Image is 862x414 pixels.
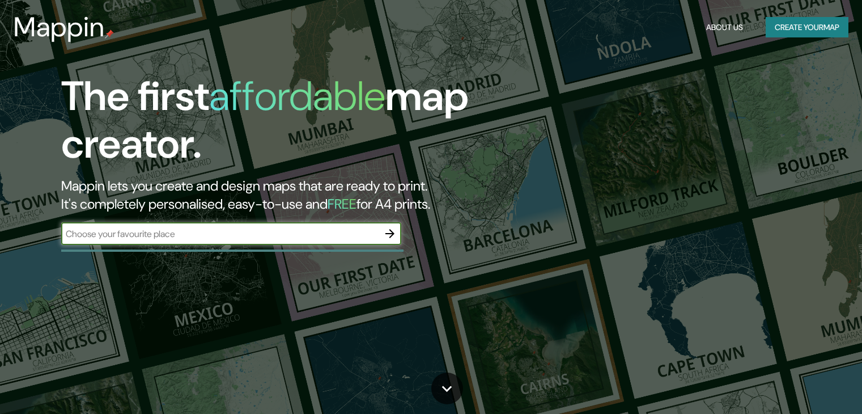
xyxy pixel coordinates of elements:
h5: FREE [328,195,356,213]
h1: The first map creator. [61,73,492,177]
h1: affordable [209,70,385,122]
h3: Mappin [14,11,105,43]
button: About Us [702,17,748,38]
input: Choose your favourite place [61,227,379,240]
h2: Mappin lets you create and design maps that are ready to print. It's completely personalised, eas... [61,177,492,213]
img: mappin-pin [105,29,114,39]
button: Create yourmap [766,17,848,38]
